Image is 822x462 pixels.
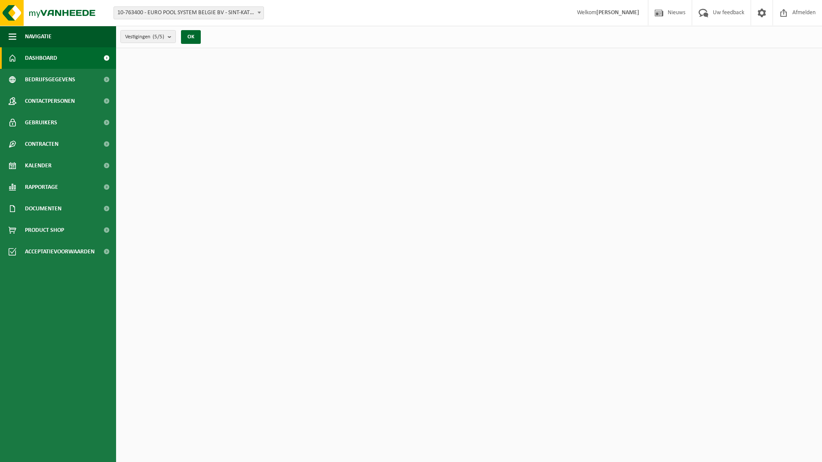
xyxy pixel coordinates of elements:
span: Bedrijfsgegevens [25,69,75,90]
strong: [PERSON_NAME] [596,9,639,16]
span: Vestigingen [125,31,164,43]
span: Acceptatievoorwaarden [25,241,95,262]
span: Contactpersonen [25,90,75,112]
span: Rapportage [25,176,58,198]
span: Product Shop [25,219,64,241]
button: OK [181,30,201,44]
span: 10-763400 - EURO POOL SYSTEM BELGIE BV - SINT-KATELIJNE-WAVER [113,6,264,19]
span: Dashboard [25,47,57,69]
span: Gebruikers [25,112,57,133]
count: (5/5) [153,34,164,40]
button: Vestigingen(5/5) [120,30,176,43]
span: Navigatie [25,26,52,47]
span: Documenten [25,198,61,219]
span: Kalender [25,155,52,176]
span: Contracten [25,133,58,155]
span: 10-763400 - EURO POOL SYSTEM BELGIE BV - SINT-KATELIJNE-WAVER [114,7,264,19]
